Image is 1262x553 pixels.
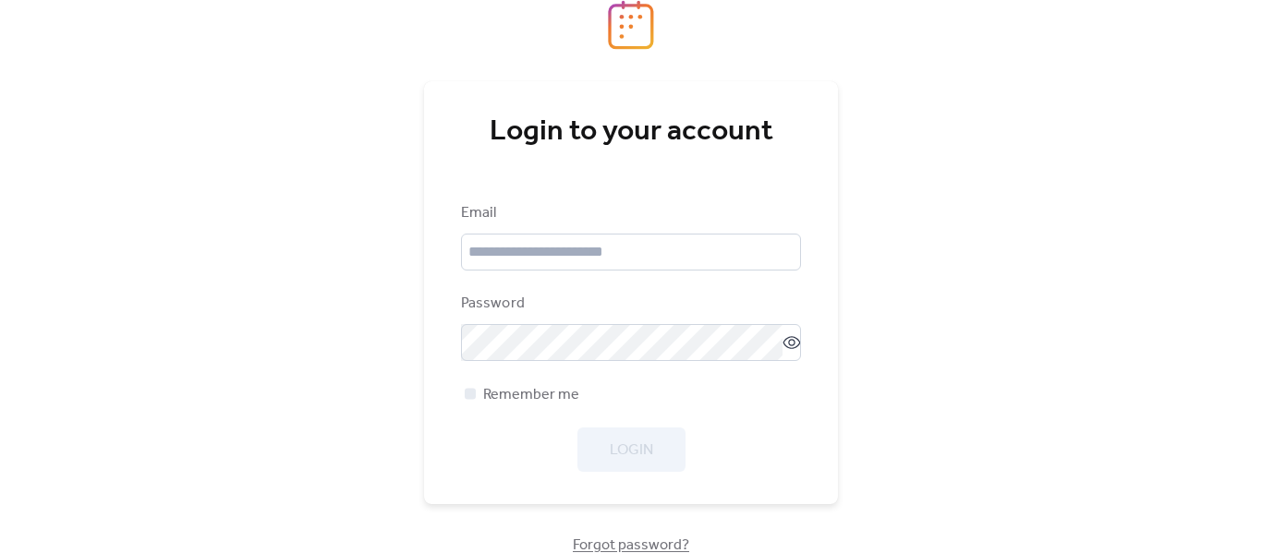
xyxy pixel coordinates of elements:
div: Login to your account [461,114,801,150]
div: Password [461,293,797,315]
a: Forgot password? [573,540,689,550]
div: Email [461,202,797,224]
span: Remember me [483,384,579,406]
